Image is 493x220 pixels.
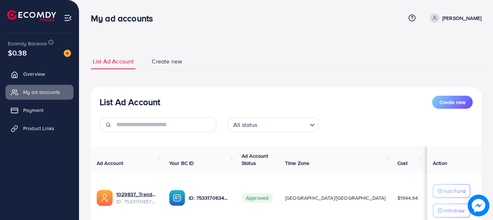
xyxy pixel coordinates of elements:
p: Withdraw [443,206,464,215]
span: All status [232,120,259,130]
p: Add Fund [443,187,465,195]
a: Payment [5,103,74,117]
span: Ad Account [97,159,124,167]
span: Create new [439,99,465,106]
button: Withdraw [433,204,470,217]
span: Ad Account Status [242,152,268,167]
span: [GEOGRAPHIC_DATA]/[GEOGRAPHIC_DATA] [285,194,386,202]
span: $1944.64 [397,194,418,202]
span: ID: 7533170857322184720 [116,198,158,205]
h3: My ad accounts [91,13,159,24]
img: logo [7,10,56,21]
span: Overview [23,70,45,78]
a: [PERSON_NAME] [427,13,481,23]
p: [PERSON_NAME] [442,14,481,22]
button: Add Fund [433,184,470,198]
a: Overview [5,67,74,81]
span: Payment [23,107,43,114]
span: List Ad Account [93,57,134,66]
h3: List Ad Account [100,97,160,107]
input: Search for option [260,118,307,130]
a: Product Links [5,121,74,136]
span: Product Links [23,125,54,132]
span: Approved [242,193,273,203]
span: Time Zone [285,159,309,167]
p: ID: 7533170634600448001 [189,194,230,202]
span: Create new [152,57,182,66]
img: ic-ba-acc.ded83a64.svg [169,190,185,206]
button: Create new [432,96,473,109]
span: Cost [397,159,408,167]
span: $0.38 [8,47,27,58]
span: My ad accounts [23,88,60,96]
a: 1029837_Trendy Case_1753953029870 [116,191,158,198]
img: image [64,50,71,57]
img: image [468,195,489,216]
img: menu [64,14,72,22]
div: Search for option [228,117,318,132]
a: My ad accounts [5,85,74,99]
span: Action [433,159,447,167]
span: Ecomdy Balance [8,40,47,47]
div: <span class='underline'>1029837_Trendy Case_1753953029870</span></br>7533170857322184720 [116,191,158,206]
span: Your BC ID [169,159,194,167]
img: ic-ads-acc.e4c84228.svg [97,190,113,206]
